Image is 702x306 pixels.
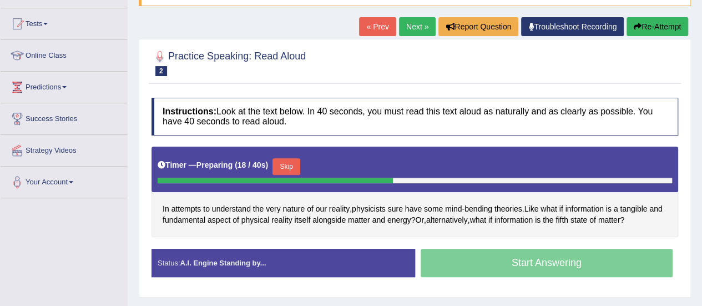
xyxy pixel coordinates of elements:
[151,98,678,135] h4: Look at the text below. In 40 seconds, you must read this text aloud as naturally and as clearly ...
[589,214,596,226] span: Click to see word definition
[158,161,268,169] h5: Timer —
[352,203,386,215] span: Click to see word definition
[151,249,415,277] div: Status:
[405,203,422,215] span: Click to see word definition
[543,214,553,226] span: Click to see word definition
[494,203,522,215] span: Click to see word definition
[1,135,127,163] a: Strategy Videos
[494,214,533,226] span: Click to see word definition
[488,214,492,226] span: Click to see word definition
[424,203,443,215] span: Click to see word definition
[1,40,127,68] a: Online Class
[570,214,587,226] span: Click to see word definition
[372,214,385,226] span: Click to see word definition
[359,17,396,36] a: « Prev
[649,203,662,215] span: Click to see word definition
[272,158,300,175] button: Skip
[415,214,424,226] span: Click to see word definition
[464,203,492,215] span: Click to see word definition
[241,214,270,226] span: Click to see word definition
[388,203,403,215] span: Click to see word definition
[266,203,280,215] span: Click to see word definition
[535,214,541,226] span: Click to see word definition
[208,214,230,226] span: Click to see word definition
[606,203,612,215] span: Click to see word definition
[524,203,538,215] span: Click to see word definition
[399,17,436,36] a: Next »
[598,214,620,226] span: Click to see word definition
[627,17,688,36] button: Re-Attempt
[163,107,216,116] b: Instructions:
[559,203,563,215] span: Click to see word definition
[253,203,264,215] span: Click to see word definition
[348,214,370,226] span: Click to see word definition
[1,167,127,194] a: Your Account
[438,17,518,36] button: Report Question
[1,8,127,36] a: Tests
[1,72,127,99] a: Predictions
[565,203,603,215] span: Click to see word definition
[307,203,314,215] span: Click to see word definition
[238,160,266,169] b: 18 / 40s
[426,214,468,226] span: Click to see word definition
[541,203,557,215] span: Click to see word definition
[555,214,568,226] span: Click to see word definition
[155,66,167,76] span: 2
[271,214,292,226] span: Click to see word definition
[312,214,346,226] span: Click to see word definition
[329,203,350,215] span: Click to see word definition
[282,203,305,215] span: Click to see word definition
[620,203,647,215] span: Click to see word definition
[469,214,486,226] span: Click to see word definition
[203,203,210,215] span: Click to see word definition
[316,203,327,215] span: Click to see word definition
[212,203,251,215] span: Click to see word definition
[151,48,306,76] h2: Practice Speaking: Read Aloud
[265,160,268,169] b: )
[521,17,624,36] a: Troubleshoot Recording
[171,203,201,215] span: Click to see word definition
[235,160,238,169] b: (
[294,214,310,226] span: Click to see word definition
[387,214,411,226] span: Click to see word definition
[151,147,678,237] div: , - . ? , , ?
[614,203,618,215] span: Click to see word definition
[180,259,266,267] strong: A.I. Engine Standing by...
[445,203,462,215] span: Click to see word definition
[163,214,205,226] span: Click to see word definition
[163,203,169,215] span: Click to see word definition
[196,160,233,169] b: Preparing
[1,103,127,131] a: Success Stories
[233,214,239,226] span: Click to see word definition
